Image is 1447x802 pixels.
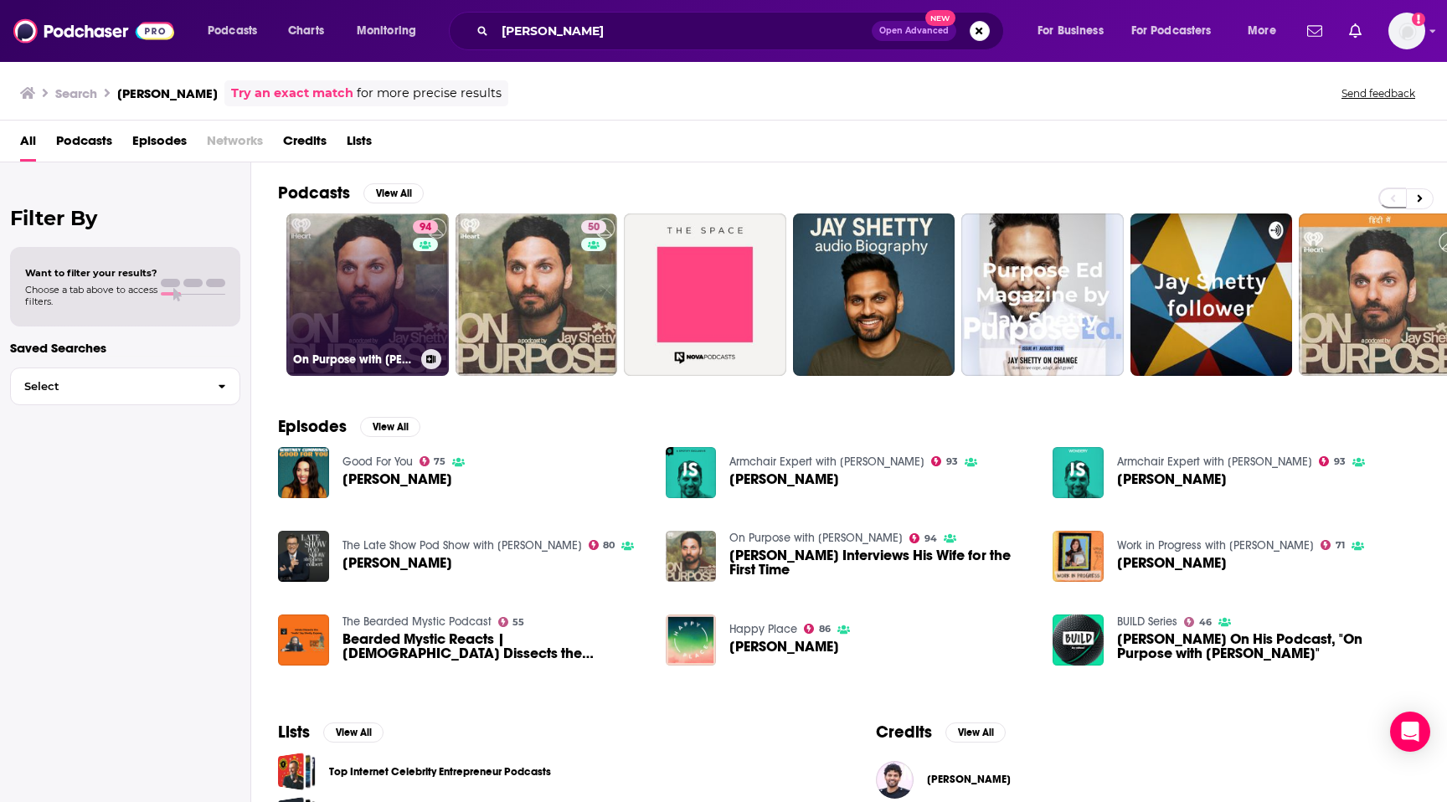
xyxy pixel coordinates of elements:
img: Jay Shetty [666,447,717,498]
span: [PERSON_NAME] [342,472,452,486]
a: Armchair Expert with Dax Shepard [729,455,924,469]
span: for more precise results [357,84,502,103]
a: 93 [931,456,958,466]
a: On Purpose with Jay Shetty [729,531,903,545]
span: [PERSON_NAME] On His Podcast, "On Purpose with [PERSON_NAME]" [1117,632,1420,661]
span: 93 [1334,458,1346,465]
button: View All [363,183,424,203]
h2: Credits [876,722,932,743]
img: Jay Shetty [876,761,914,799]
a: Show notifications dropdown [1300,17,1329,45]
a: All [20,127,36,162]
h2: Filter By [10,206,240,230]
a: Jay Shetty [729,640,839,654]
h3: [PERSON_NAME] [117,85,218,101]
span: Choose a tab above to access filters. [25,284,157,307]
h3: On Purpose with [PERSON_NAME] [293,352,415,367]
a: CreditsView All [876,722,1006,743]
a: Credits [283,127,327,162]
a: 71 [1321,540,1345,550]
span: More [1248,19,1276,43]
span: Select [11,381,204,392]
span: Top Internet Celebrity Entrepreneur Podcasts [278,753,316,790]
span: [PERSON_NAME] [729,472,839,486]
a: Armchair Expert with Dax Shepard [1117,455,1312,469]
a: Bearded Mystic Reacts | Hindu Dissects the 'Vedic' Jay Shetty Expose | Jay Shetty [278,614,329,666]
span: For Business [1038,19,1104,43]
a: 50 [456,213,618,376]
a: Jay Shetty Interviews His Wife for the First Time [729,548,1032,577]
a: 80 [589,540,615,550]
a: Jay Shetty [927,773,1011,786]
a: Top Internet Celebrity Entrepreneur Podcasts [329,763,551,781]
button: Show profile menu [1388,13,1425,49]
a: Jay Shetty On His Podcast, "On Purpose with Jay Shetty" [1117,632,1420,661]
span: [PERSON_NAME] Interviews His Wife for the First Time [729,548,1032,577]
a: 94On Purpose with [PERSON_NAME] [286,213,449,376]
button: View All [360,417,420,437]
span: 50 [588,219,600,236]
a: The Late Show Pod Show with Stephen Colbert [342,538,582,553]
a: Work in Progress with Sophia Bush [1117,538,1314,553]
img: Jay Shetty [1053,531,1104,582]
a: Jay Shetty [342,472,452,486]
span: 46 [1199,619,1212,626]
span: Networks [207,127,263,162]
span: 80 [603,542,615,549]
a: Lists [347,127,372,162]
a: Good For You [342,455,413,469]
span: Bearded Mystic Reacts | [DEMOGRAPHIC_DATA] Dissects the '[DEMOGRAPHIC_DATA]' [PERSON_NAME] Expose... [342,632,646,661]
span: Charts [288,19,324,43]
span: New [925,10,955,26]
a: Podcasts [56,127,112,162]
a: Jay Shetty [729,472,839,486]
img: Podchaser - Follow, Share and Rate Podcasts [13,15,174,47]
a: Jay Shetty [666,614,717,666]
span: For Podcasters [1131,19,1212,43]
a: 75 [420,456,446,466]
img: Jay Shetty On His Podcast, "On Purpose with Jay Shetty" [1053,614,1104,666]
a: Happy Place [729,622,797,636]
button: open menu [1120,18,1236,44]
a: Episodes [132,127,187,162]
h2: Lists [278,722,310,743]
p: Saved Searches [10,340,240,356]
span: 94 [924,535,937,542]
a: 86 [804,624,831,634]
a: Charts [277,18,334,44]
span: [PERSON_NAME] [1117,472,1227,486]
button: Select [10,368,240,405]
a: 50 [581,220,606,234]
span: [PERSON_NAME] [729,640,839,654]
h2: Podcasts [278,183,350,203]
a: 94 [413,220,438,234]
span: 86 [819,625,831,633]
a: Show notifications dropdown [1342,17,1368,45]
a: Jay Shetty [278,447,329,498]
span: Logged in as rowan.sullivan [1388,13,1425,49]
h2: Episodes [278,416,347,437]
span: [PERSON_NAME] [927,773,1011,786]
button: open menu [1236,18,1297,44]
img: User Profile [1388,13,1425,49]
a: Bearded Mystic Reacts | Hindu Dissects the 'Vedic' Jay Shetty Expose | Jay Shetty [342,632,646,661]
a: 94 [909,533,937,543]
a: EpisodesView All [278,416,420,437]
img: Jay Shetty [278,531,329,582]
button: Send feedback [1336,86,1420,100]
span: 71 [1336,542,1345,549]
input: Search podcasts, credits, & more... [495,18,872,44]
a: ListsView All [278,722,384,743]
a: Jay Shetty [1117,472,1227,486]
div: Search podcasts, credits, & more... [465,12,1020,50]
